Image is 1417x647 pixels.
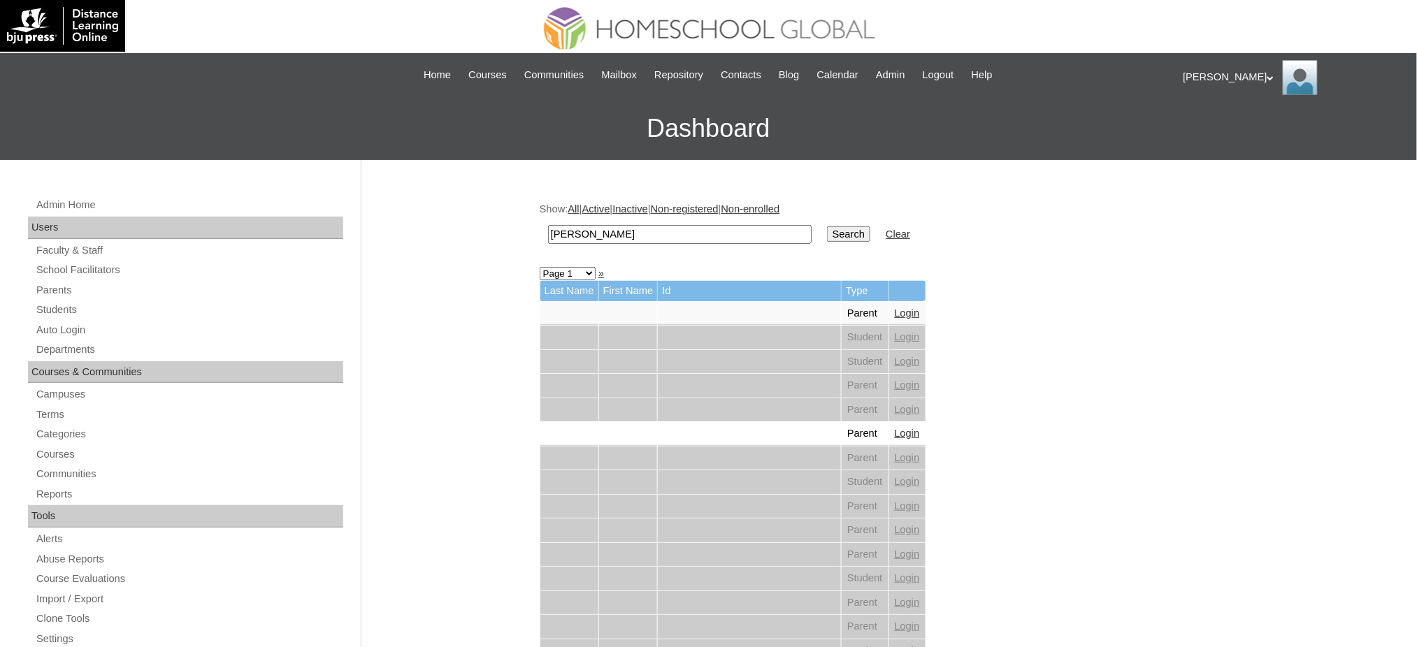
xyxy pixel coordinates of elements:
a: Reports [35,486,343,503]
td: Student [842,567,889,590]
span: Contacts [721,67,761,83]
a: Course Evaluations [35,570,343,588]
td: Parent [842,495,889,518]
td: Student [842,350,889,374]
a: Courses [35,446,343,463]
a: » [598,268,604,279]
div: Tools [28,505,343,528]
a: School Facilitators [35,261,343,279]
a: Clear [886,228,910,240]
a: Calendar [810,67,865,83]
a: Admin Home [35,196,343,214]
img: logo-white.png [7,7,118,45]
div: Courses & Communities [28,361,343,384]
a: Contacts [714,67,768,83]
a: Auto Login [35,321,343,339]
a: Login [895,379,920,391]
a: Parents [35,282,343,299]
td: First Name [599,281,658,301]
td: Parent [842,374,889,398]
a: Active [582,203,610,215]
span: Logout [923,67,954,83]
a: Login [895,500,920,511]
a: Non-registered [651,203,719,215]
h3: Dashboard [7,97,1410,160]
a: Home [417,67,458,83]
a: Repository [647,67,710,83]
a: Inactive [612,203,648,215]
a: Login [895,620,920,632]
a: Logout [916,67,961,83]
td: Parent [842,302,889,326]
a: Login [895,476,920,487]
a: Courses [461,67,514,83]
td: Parent [842,422,889,446]
td: Parent [842,398,889,422]
a: Login [895,428,920,439]
a: Login [895,331,920,342]
a: Login [895,524,920,535]
a: Login [895,307,920,319]
span: Admin [876,67,905,83]
span: Courses [468,67,507,83]
a: Mailbox [595,67,645,83]
a: Campuses [35,386,343,403]
div: Show: | | | | [540,202,1232,252]
a: Login [895,452,920,463]
span: Help [972,67,993,83]
td: Last Name [540,281,598,301]
a: Clone Tools [35,610,343,627]
a: Communities [35,465,343,483]
a: Admin [869,67,912,83]
a: Communities [517,67,591,83]
td: Id [658,281,841,301]
td: Parent [842,518,889,542]
td: Parent [842,615,889,639]
td: Student [842,326,889,349]
a: Faculty & Staff [35,242,343,259]
span: Communities [524,67,584,83]
span: Home [424,67,451,83]
td: Parent [842,446,889,470]
a: Terms [35,406,343,423]
input: Search [548,225,812,244]
a: Help [965,67,1000,83]
a: Blog [772,67,806,83]
a: Login [895,356,920,367]
span: Repository [654,67,703,83]
a: Import / Export [35,590,343,608]
a: Students [35,301,343,319]
a: Login [895,548,920,560]
a: All [568,203,580,215]
a: Categories [35,426,343,443]
td: Parent [842,591,889,615]
a: Alerts [35,530,343,548]
span: Calendar [817,67,858,83]
a: Login [895,404,920,415]
div: Users [28,217,343,239]
td: Student [842,470,889,494]
a: Login [895,597,920,608]
a: Abuse Reports [35,551,343,568]
img: Ariane Ebuen [1283,60,1318,95]
a: Non-enrolled [721,203,780,215]
a: Departments [35,341,343,358]
div: [PERSON_NAME] [1184,60,1404,95]
input: Search [827,226,870,242]
span: Mailbox [602,67,638,83]
span: Blog [779,67,799,83]
td: Type [842,281,889,301]
a: Login [895,572,920,583]
td: Parent [842,543,889,567]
